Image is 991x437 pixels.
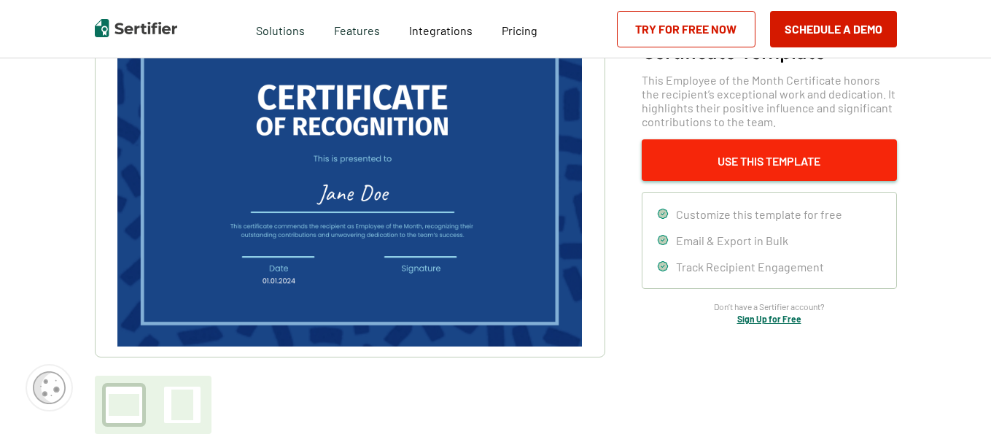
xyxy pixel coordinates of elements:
[642,73,897,128] span: This Employee of the Month Certificate honors the recipient’s exceptional work and dedication. It...
[502,20,537,38] a: Pricing
[334,20,380,38] span: Features
[770,11,897,47] button: Schedule a Demo
[714,300,825,314] span: Don’t have a Sertifier account?
[33,371,66,404] img: Cookie Popup Icon
[256,20,305,38] span: Solutions
[676,207,842,221] span: Customize this template for free
[676,260,824,274] span: Track Recipient Engagement
[502,23,537,37] span: Pricing
[642,7,897,62] h1: Modern Dark Blue Employee of the Month Certificate Template
[95,19,177,37] img: Sertifier | Digital Credentialing Platform
[642,139,897,181] button: Use This Template
[409,23,473,37] span: Integrations
[676,233,788,247] span: Email & Export in Bulk
[617,11,755,47] a: Try for Free Now
[918,367,991,437] iframe: Chat Widget
[409,20,473,38] a: Integrations
[737,314,801,324] a: Sign Up for Free
[117,18,581,347] img: Modern Dark Blue Employee of the Month Certificate Template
